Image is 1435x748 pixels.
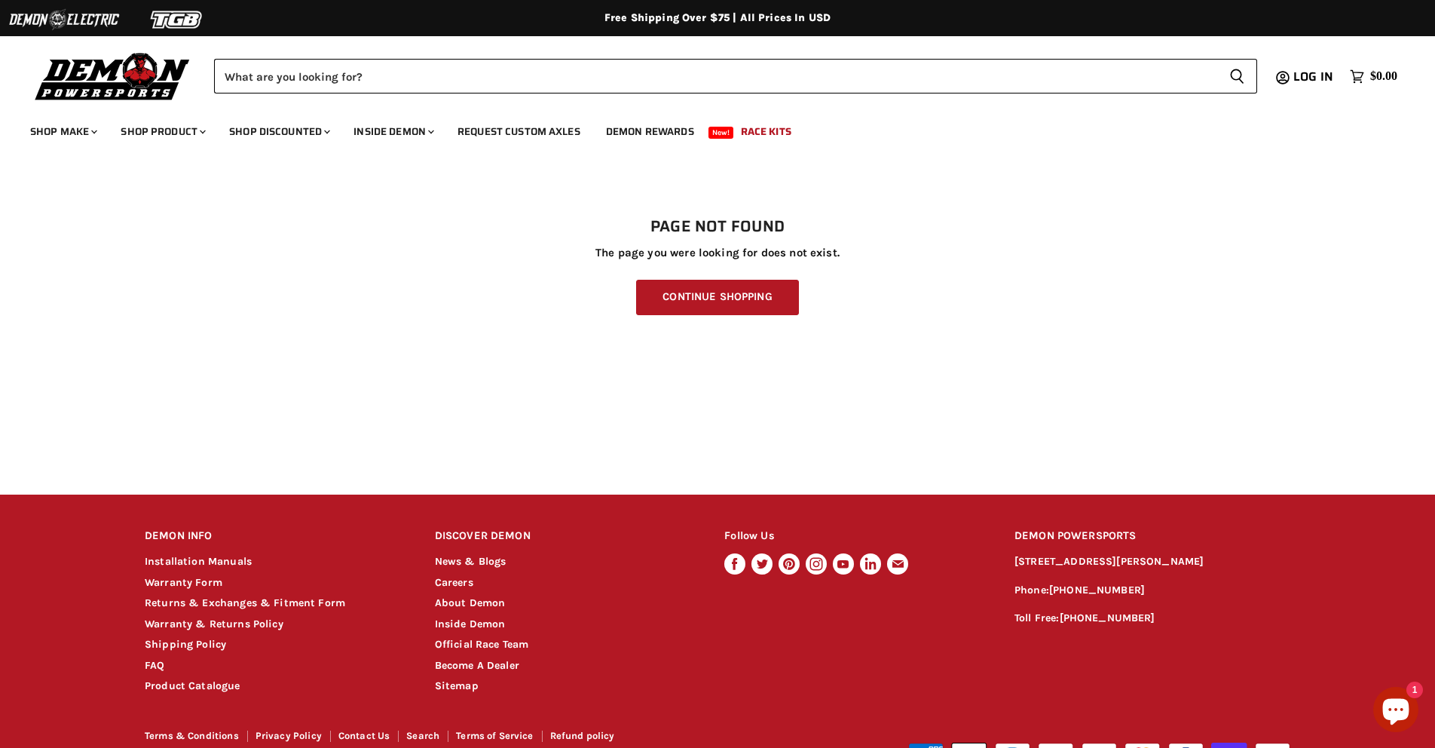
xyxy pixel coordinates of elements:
[145,679,240,692] a: Product Catalogue
[435,576,473,589] a: Careers
[145,659,164,672] a: FAQ
[724,519,986,554] h2: Follow Us
[145,555,252,568] a: Installation Manuals
[19,110,1394,147] ul: Main menu
[1217,59,1257,93] button: Search
[255,730,322,741] a: Privacy Policy
[1014,519,1290,554] h2: DEMON POWERSPORTS
[19,116,106,147] a: Shop Make
[435,519,696,554] h2: DISCOVER DEMON
[435,679,479,692] a: Sitemap
[145,638,226,651] a: Shipping Policy
[145,576,222,589] a: Warranty Form
[1014,553,1290,571] p: [STREET_ADDRESS][PERSON_NAME]
[435,618,506,630] a: Inside Demon
[145,618,283,630] a: Warranty & Returns Policy
[145,519,406,554] h2: DEMON INFO
[1049,584,1145,596] a: [PHONE_NUMBER]
[145,731,719,746] nav: Footer
[8,5,121,34] img: Demon Electric Logo 2
[550,730,615,741] a: Refund policy
[456,730,533,741] a: Terms of Service
[708,127,734,139] span: New!
[435,555,506,568] a: News & Blogs
[109,116,215,147] a: Shop Product
[145,730,239,741] a: Terms & Conditions
[30,49,195,103] img: Demon Powersports
[145,218,1290,236] h1: Page not found
[1014,582,1290,599] p: Phone:
[1014,610,1290,627] p: Toll Free:
[115,11,1320,25] div: Free Shipping Over $75 | All Prices In USD
[1287,70,1342,84] a: Log in
[342,116,443,147] a: Inside Demon
[1369,687,1423,736] inbox-online-store-chat: Shopify online store chat
[435,596,506,609] a: About Demon
[214,59,1257,93] form: Product
[1370,69,1397,84] span: $0.00
[595,116,705,147] a: Demon Rewards
[1060,612,1155,624] a: [PHONE_NUMBER]
[406,730,439,741] a: Search
[218,116,339,147] a: Shop Discounted
[1293,67,1333,86] span: Log in
[145,247,1290,259] p: The page you were looking for does not exist.
[446,116,592,147] a: Request Custom Axles
[636,280,798,315] a: Continue Shopping
[214,59,1217,93] input: Search
[435,638,529,651] a: Official Race Team
[338,730,390,741] a: Contact Us
[145,596,345,609] a: Returns & Exchanges & Fitment Form
[1342,66,1405,87] a: $0.00
[121,5,234,34] img: TGB Logo 2
[435,659,519,672] a: Become A Dealer
[730,116,803,147] a: Race Kits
